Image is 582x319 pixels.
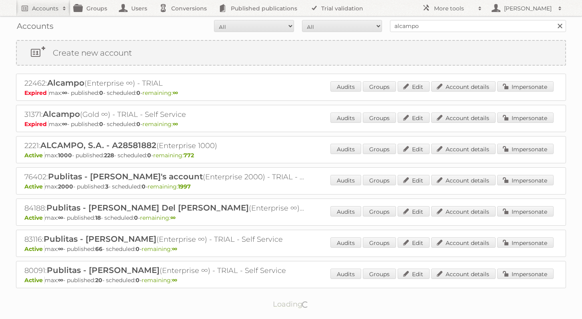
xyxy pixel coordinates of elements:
strong: 228 [104,152,114,159]
strong: ∞ [173,89,178,96]
span: remaining: [148,183,191,190]
strong: 0 [136,89,140,96]
a: Impersonate [497,144,554,154]
strong: ∞ [170,214,176,221]
h2: 80091: (Enterprise ∞) - TRIAL - Self Service [24,265,304,276]
a: Groups [363,175,396,185]
strong: 772 [184,152,194,159]
strong: 0 [136,120,140,128]
p: max: - published: - scheduled: - [24,277,558,284]
h2: More tools [434,4,474,12]
a: Impersonate [497,175,554,185]
a: Account details [431,144,496,154]
span: Alcampo [43,109,80,119]
a: Edit [398,144,430,154]
span: remaining: [142,245,177,253]
a: Audits [330,112,361,123]
a: Audits [330,144,361,154]
p: max: - published: - scheduled: - [24,183,558,190]
a: Audits [330,81,361,92]
span: remaining: [142,277,177,284]
a: Account details [431,206,496,217]
strong: 0 [99,89,103,96]
span: remaining: [153,152,194,159]
a: Audits [330,175,361,185]
span: remaining: [142,120,178,128]
a: Audits [330,237,361,248]
strong: ∞ [62,120,67,128]
a: Edit [398,175,430,185]
p: max: - published: - scheduled: - [24,89,558,96]
strong: 0 [147,152,151,159]
span: Publitas - [PERSON_NAME] [44,234,156,244]
a: Account details [431,237,496,248]
strong: 0 [134,214,138,221]
a: Audits [330,206,361,217]
span: Publitas - [PERSON_NAME] Del [PERSON_NAME] [46,203,249,213]
strong: 1997 [178,183,191,190]
span: Active [24,152,45,159]
span: Active [24,277,45,284]
a: Groups [363,112,396,123]
a: Groups [363,237,396,248]
h2: 84188: (Enterprise ∞) - TRIAL - Self Service [24,203,304,213]
span: remaining: [142,89,178,96]
p: max: - published: - scheduled: - [24,245,558,253]
strong: 0 [136,277,140,284]
strong: ∞ [173,120,178,128]
a: Groups [363,81,396,92]
strong: 2000 [58,183,73,190]
strong: 0 [99,120,103,128]
span: ALCAMPO, S.A. - A28581882 [40,140,156,150]
a: Edit [398,112,430,123]
strong: ∞ [62,89,67,96]
p: max: - published: - scheduled: - [24,152,558,159]
a: Create new account [17,41,565,65]
a: Account details [431,269,496,279]
strong: 3 [105,183,108,190]
a: Account details [431,175,496,185]
strong: 0 [142,183,146,190]
strong: ∞ [172,245,177,253]
strong: 1000 [58,152,72,159]
strong: ∞ [58,245,63,253]
strong: ∞ [58,277,63,284]
span: Alcampo [47,78,84,88]
a: Account details [431,112,496,123]
span: Active [24,214,45,221]
strong: 18 [95,214,101,221]
a: Audits [330,269,361,279]
a: Account details [431,81,496,92]
a: Impersonate [497,206,554,217]
span: remaining: [140,214,176,221]
strong: ∞ [58,214,63,221]
span: Active [24,245,45,253]
strong: ∞ [172,277,177,284]
a: Groups [363,269,396,279]
span: Expired [24,89,49,96]
a: Edit [398,81,430,92]
span: Publitas - [PERSON_NAME]'s account [48,172,203,181]
span: Expired [24,120,49,128]
a: Impersonate [497,237,554,248]
h2: 76402: (Enterprise 2000) - TRIAL - Self Service [24,172,304,182]
a: Edit [398,206,430,217]
span: Active [24,183,45,190]
h2: 2221: (Enterprise 1000) [24,140,304,151]
h2: 83116: (Enterprise ∞) - TRIAL - Self Service [24,234,304,245]
strong: 20 [95,277,102,284]
h2: 31371: (Gold ∞) - TRIAL - Self Service [24,109,304,120]
a: Impersonate [497,81,554,92]
span: Publitas - [PERSON_NAME] [47,265,160,275]
a: Edit [398,269,430,279]
a: Edit [398,237,430,248]
a: Groups [363,206,396,217]
strong: 0 [136,245,140,253]
h2: [PERSON_NAME] [502,4,554,12]
a: Impersonate [497,112,554,123]
p: max: - published: - scheduled: - [24,120,558,128]
h2: Accounts [32,4,58,12]
p: max: - published: - scheduled: - [24,214,558,221]
h2: 22462: (Enterprise ∞) - TRIAL [24,78,304,88]
a: Impersonate [497,269,554,279]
